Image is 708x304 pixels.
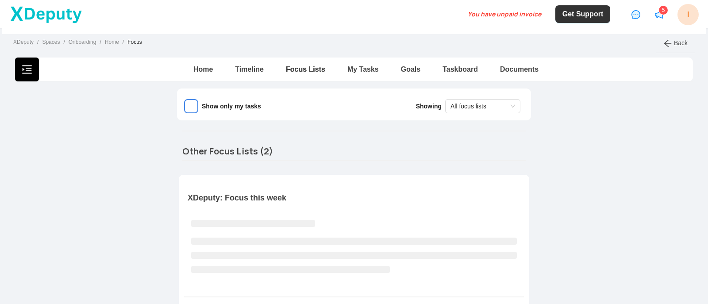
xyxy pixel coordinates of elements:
[193,65,213,73] a: Home
[188,192,435,204] p: XDeputy: Focus this week
[37,38,38,48] li: /
[687,8,689,21] span: I
[202,101,261,111] b: Show only my tasks
[103,38,121,48] a: Home
[235,65,264,73] a: Timeline
[123,38,124,48] li: /
[182,146,526,157] h5: Other Focus Lists ( 2 )
[555,5,610,23] button: Get Support
[416,103,445,110] b: Showing
[22,64,32,75] span: menu-unfold
[562,9,603,19] span: Get Support
[500,65,539,73] a: Documents
[63,38,65,48] li: /
[9,4,83,24] img: XDeputy
[631,10,640,19] span: message
[127,39,142,45] span: Focus
[662,7,665,13] span: 5
[654,10,663,19] span: notification
[450,100,515,113] span: All focus lists
[286,65,325,73] a: Focus Lists
[659,6,668,15] sup: 5
[347,65,379,73] a: My Tasks
[442,65,478,73] a: Taskboard
[663,39,688,46] a: arrow-left Back
[40,38,62,48] a: Spaces
[100,38,101,48] li: /
[401,65,420,73] a: Goals
[12,38,35,48] a: XDeputy
[67,38,98,48] a: Onboarding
